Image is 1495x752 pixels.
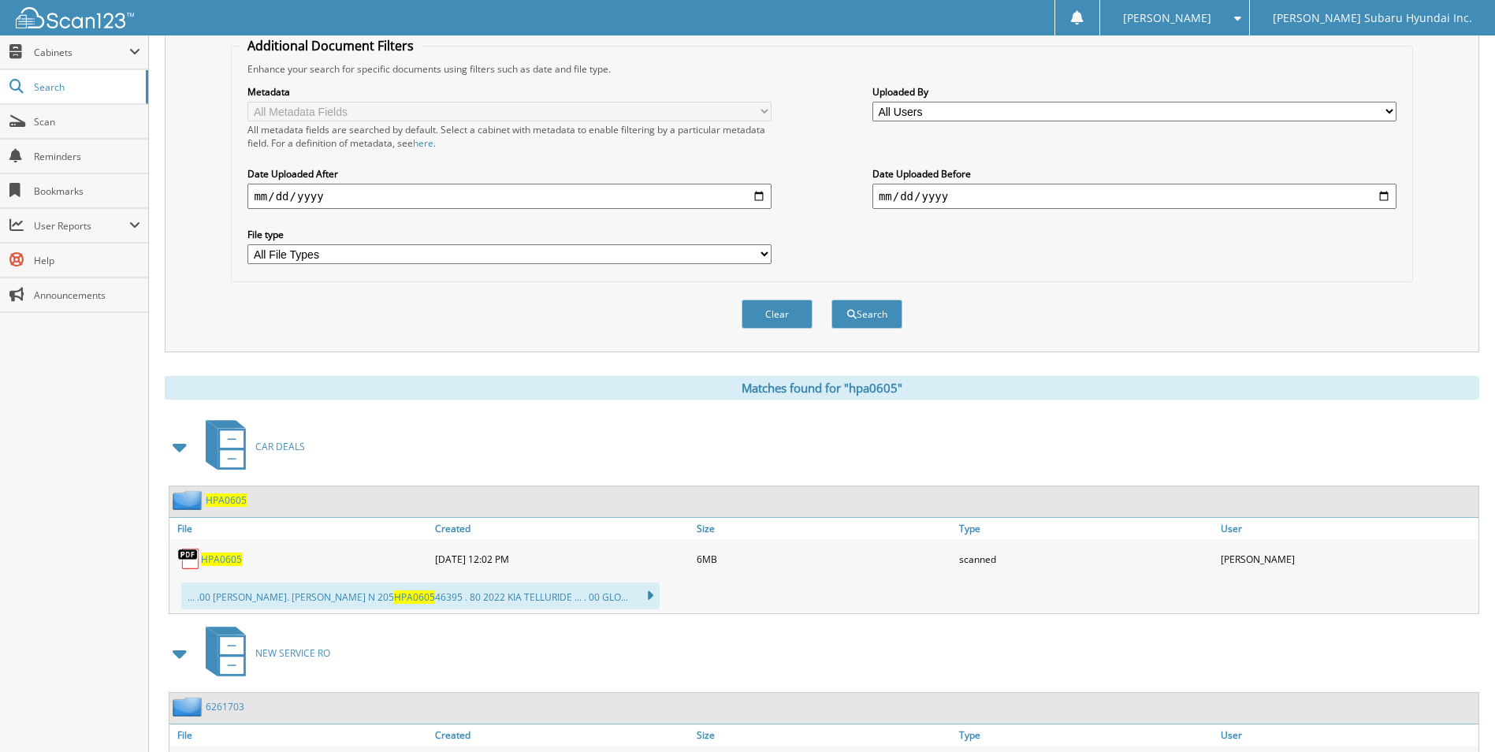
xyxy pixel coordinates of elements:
[201,553,242,566] a: HPA0605
[169,724,431,746] a: File
[34,219,129,233] span: User Reports
[872,167,1396,181] label: Date Uploaded Before
[169,518,431,539] a: File
[431,518,693,539] a: Created
[955,543,1217,575] div: scanned
[955,518,1217,539] a: Type
[173,697,206,717] img: folder2.png
[1123,13,1211,23] span: [PERSON_NAME]
[255,646,330,660] span: NEW SERVICE RO
[693,724,954,746] a: Size
[206,700,244,713] a: 6261703
[742,300,813,329] button: Clear
[196,622,330,684] a: NEW SERVICE RO
[34,46,129,59] span: Cabinets
[173,490,206,510] img: folder2.png
[247,85,772,99] label: Metadata
[34,80,138,94] span: Search
[247,167,772,181] label: Date Uploaded After
[181,583,660,609] div: ... .00 [PERSON_NAME]. [PERSON_NAME] N 205 46395 . 80 2022 KIA TELLURIDE ... . 00 GLO...
[872,184,1396,209] input: end
[1217,724,1478,746] a: User
[394,590,435,604] span: HPA0605
[165,376,1479,400] div: Matches found for "hpa0605"
[1217,543,1478,575] div: [PERSON_NAME]
[255,440,305,453] span: CAR DEALS
[1416,676,1495,752] iframe: Chat Widget
[240,37,422,54] legend: Additional Document Filters
[206,493,247,507] a: HPA0605
[872,85,1396,99] label: Uploaded By
[16,7,134,28] img: scan123-logo-white.svg
[177,547,201,571] img: PDF.png
[247,184,772,209] input: start
[247,228,772,241] label: File type
[34,254,140,267] span: Help
[955,724,1217,746] a: Type
[431,543,693,575] div: [DATE] 12:02 PM
[413,136,433,150] a: here
[831,300,902,329] button: Search
[693,543,954,575] div: 6MB
[34,115,140,128] span: Scan
[34,184,140,198] span: Bookmarks
[196,415,305,478] a: CAR DEALS
[240,62,1404,76] div: Enhance your search for specific documents using filters such as date and file type.
[693,518,954,539] a: Size
[1273,13,1472,23] span: [PERSON_NAME] Subaru Hyundai Inc.
[1217,518,1478,539] a: User
[34,289,140,302] span: Announcements
[247,123,772,150] div: All metadata fields are searched by default. Select a cabinet with metadata to enable filtering b...
[431,724,693,746] a: Created
[34,150,140,163] span: Reminders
